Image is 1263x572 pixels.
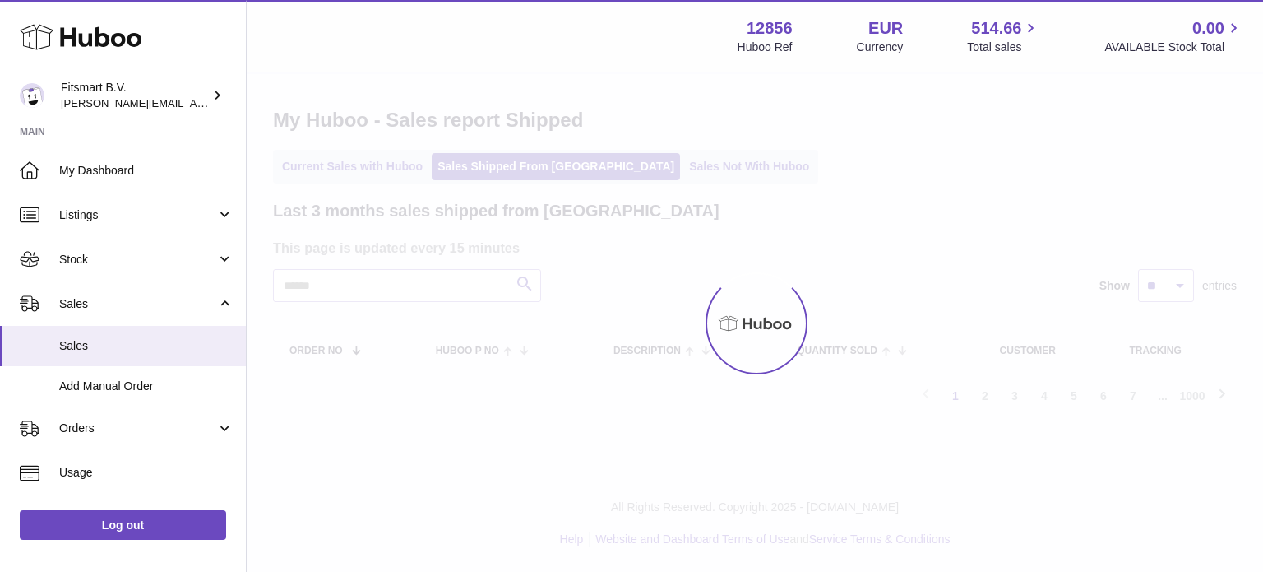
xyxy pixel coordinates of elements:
[61,96,330,109] span: [PERSON_NAME][EMAIL_ADDRESS][DOMAIN_NAME]
[1104,40,1243,55] span: AVAILABLE Stock Total
[738,40,793,55] div: Huboo Ref
[59,252,216,267] span: Stock
[967,40,1040,55] span: Total sales
[1192,17,1224,40] span: 0.00
[59,163,234,179] span: My Dashboard
[59,379,234,394] span: Add Manual Order
[59,338,234,354] span: Sales
[59,296,216,312] span: Sales
[20,83,44,108] img: jonathan@leaderoo.com
[20,510,226,540] a: Log out
[967,17,1040,55] a: 514.66 Total sales
[747,17,793,40] strong: 12856
[59,421,216,436] span: Orders
[857,40,904,55] div: Currency
[59,207,216,223] span: Listings
[59,465,234,481] span: Usage
[61,80,209,111] div: Fitsmart B.V.
[1104,17,1243,55] a: 0.00 AVAILABLE Stock Total
[971,17,1021,40] span: 514.66
[868,17,903,40] strong: EUR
